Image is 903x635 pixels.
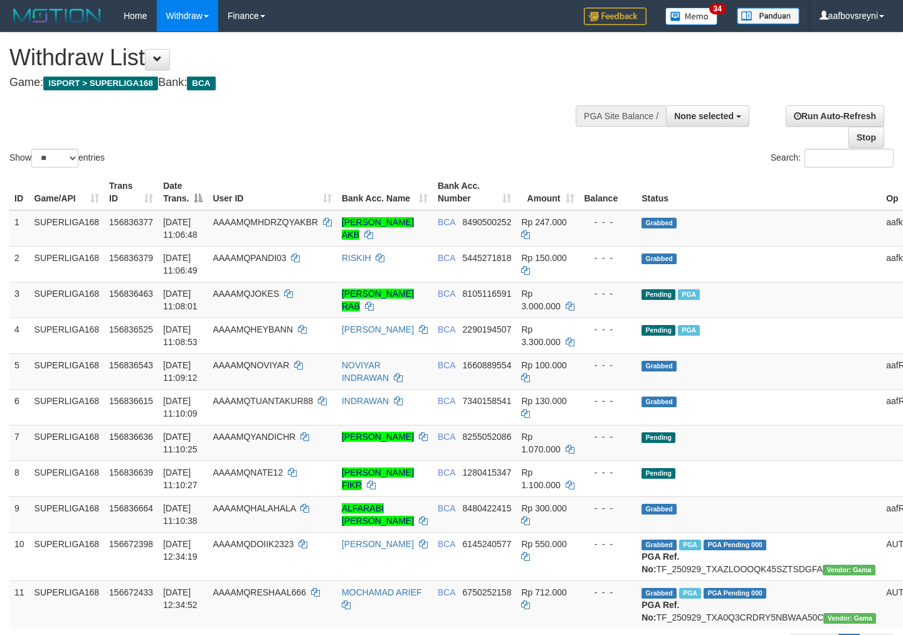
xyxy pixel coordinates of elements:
[109,396,153,406] span: 156836615
[642,218,677,228] span: Grabbed
[29,210,105,247] td: SUPERLIGA168
[521,432,560,454] span: Rp 1.070.000
[342,253,371,263] a: RISKIH
[29,389,105,425] td: SUPERLIGA168
[521,217,566,227] span: Rp 247.000
[642,552,679,574] b: PGA Ref. No:
[642,468,675,479] span: Pending
[576,105,666,127] div: PGA Site Balance /
[642,540,677,550] span: Grabbed
[438,360,455,370] span: BCA
[163,503,198,526] span: [DATE] 11:10:38
[109,289,153,299] span: 156836463
[163,396,198,419] span: [DATE] 11:10:09
[636,174,881,210] th: Status
[521,289,560,311] span: Rp 3.000.000
[848,127,884,148] a: Stop
[29,246,105,282] td: SUPERLIGA168
[521,587,566,597] span: Rp 712.000
[213,324,293,334] span: AAAAMQHEYBANN
[438,587,455,597] span: BCA
[463,539,512,549] span: Copy 6145240577 to clipboard
[109,587,153,597] span: 156672433
[109,432,153,442] span: 156836636
[666,105,749,127] button: None selected
[29,461,105,496] td: SUPERLIGA168
[213,587,306,597] span: AAAAMQRESHAAL666
[158,174,208,210] th: Date Trans.: activate to sort column descending
[463,253,512,263] span: Copy 5445271818 to clipboard
[163,587,198,610] span: [DATE] 12:34:52
[584,323,632,336] div: - - -
[9,532,29,580] td: 10
[163,217,198,240] span: [DATE] 11:06:48
[704,540,766,550] span: PGA Pending
[109,217,153,227] span: 156836377
[342,587,422,597] a: MOCHAMAD ARIEF
[678,289,700,300] span: Marked by aafsoycanthlai
[342,324,414,334] a: [PERSON_NAME]
[584,8,647,25] img: Feedback.jpg
[438,396,455,406] span: BCA
[163,432,198,454] span: [DATE] 11:10:25
[704,588,766,599] span: PGA Pending
[213,289,279,299] span: AAAAMQJOKES
[213,432,295,442] span: AAAAMQYANDICHR
[463,217,512,227] span: Copy 8490500252 to clipboard
[438,217,455,227] span: BCA
[463,396,512,406] span: Copy 7340158541 to clipboard
[9,174,29,210] th: ID
[29,532,105,580] td: SUPERLIGA168
[737,8,800,24] img: panduan.png
[642,289,675,300] span: Pending
[337,174,433,210] th: Bank Acc. Name: activate to sort column ascending
[163,539,198,562] span: [DATE] 12:34:19
[433,174,517,210] th: Bank Acc. Number: activate to sort column ascending
[584,252,632,264] div: - - -
[584,359,632,371] div: - - -
[463,324,512,334] span: Copy 2290194507 to clipboard
[438,324,455,334] span: BCA
[584,430,632,443] div: - - -
[674,111,734,121] span: None selected
[9,425,29,461] td: 7
[104,174,158,210] th: Trans ID: activate to sort column ascending
[29,317,105,353] td: SUPERLIGA168
[521,253,566,263] span: Rp 150.000
[584,466,632,479] div: - - -
[213,253,286,263] span: AAAAMQPANDI03
[521,360,566,370] span: Rp 100.000
[213,396,313,406] span: AAAAMQTUANTAKUR88
[823,613,876,624] span: Vendor URL: https://trx31.1velocity.biz
[9,210,29,247] td: 1
[43,77,158,90] span: ISPORT > SUPERLIGA168
[642,397,677,407] span: Grabbed
[584,287,632,300] div: - - -
[208,174,337,210] th: User ID: activate to sort column ascending
[636,532,881,580] td: TF_250929_TXAZLOOOQK45SZTSDGFA
[9,149,105,168] label: Show entries
[109,467,153,478] span: 156836639
[163,467,198,490] span: [DATE] 11:10:27
[9,461,29,496] td: 8
[771,149,894,168] label: Search:
[163,253,198,275] span: [DATE] 11:06:49
[342,539,414,549] a: [PERSON_NAME]
[163,289,198,311] span: [DATE] 11:08:01
[521,396,566,406] span: Rp 130.000
[805,149,894,168] input: Search:
[786,105,884,127] a: Run Auto-Refresh
[642,504,677,515] span: Grabbed
[521,539,566,549] span: Rp 550.000
[213,360,289,370] span: AAAAMQNOVIYAR
[438,467,455,478] span: BCA
[438,539,455,549] span: BCA
[29,496,105,532] td: SUPERLIGA168
[521,324,560,347] span: Rp 3.300.000
[213,503,295,513] span: AAAAMQHALAHALA
[438,432,455,442] span: BCA
[213,539,293,549] span: AAAAMQDOIIK2323
[31,149,78,168] select: Showentries
[109,539,153,549] span: 156672398
[9,353,29,389] td: 5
